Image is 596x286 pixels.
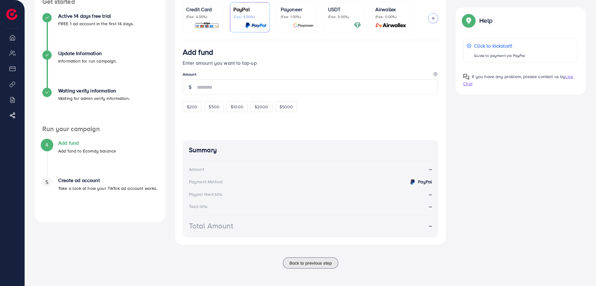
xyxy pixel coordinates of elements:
span: 5 [45,179,48,186]
h3: Add fund [183,48,213,57]
img: card [373,22,408,29]
div: Payment Method [189,179,223,185]
li: Add fund [35,140,165,177]
p: Take a look at how your TikTok ad account works. [58,185,157,192]
button: Back to previous step [283,257,338,269]
img: card [354,22,361,29]
img: card [245,22,266,29]
p: Credit Card [186,6,219,13]
strong: -- [429,222,432,229]
h4: Create ad account [58,177,157,183]
h4: Add fund [58,140,116,146]
p: PayPal [233,6,266,13]
p: (Fee: 4.00%) [186,14,219,19]
p: Waiting for admin verify information. [58,95,130,102]
h4: Run your campaign [35,125,165,133]
span: $1000 [231,104,243,110]
h4: Summary [189,146,432,154]
h4: Update Information [58,50,117,56]
p: Click to kickstart! [474,42,525,49]
div: Tax [189,203,209,209]
h4: Active 14 days free trial [58,13,134,19]
small: (4.50%) [210,192,222,197]
img: logo [6,9,17,20]
img: card [195,22,219,29]
p: FREE 1 ad account in the first 14 days. [58,20,134,27]
span: $500 [209,104,219,110]
p: Enter amount you want to top-up [183,59,439,67]
p: USDT [328,6,361,13]
h4: Waiting verify information [58,88,130,94]
p: Help [479,17,492,24]
strong: -- [429,191,432,198]
p: (Fee: 4.50%) [233,14,266,19]
p: Airwallex [375,6,408,13]
span: 4 [45,141,48,148]
p: (Fee: 1.00%) [281,14,314,19]
small: (3.00%) [195,204,207,209]
p: Information for run campaign. [58,57,117,65]
span: $5000 [279,104,293,110]
li: Waiting verify information [35,88,165,125]
img: Popup guide [463,74,469,80]
span: $200 [187,104,198,110]
strong: PayPal [418,179,432,185]
div: Amount [189,166,204,172]
iframe: Chat [570,258,591,281]
strong: -- [429,166,432,173]
p: Add fund to Ecomdy balance [58,147,116,155]
legend: Amount [183,72,439,79]
div: Paypal fee [189,191,224,197]
li: Create ad account [35,177,165,215]
p: (Fee: 0.00%) [375,14,408,19]
p: Payoneer [281,6,314,13]
div: Total Amount [189,220,233,231]
span: If you have any problem, please contact us by [472,73,565,80]
img: credit [409,178,416,186]
strong: -- [429,203,432,210]
li: Update Information [35,50,165,88]
p: Guide to payment via PayPal [474,52,525,59]
img: card [293,22,314,29]
span: $2000 [255,104,268,110]
li: Active 14 days free trial [35,13,165,50]
span: Back to previous step [289,260,332,266]
p: (Fee: 0.00%) [328,14,361,19]
img: Popup guide [463,15,474,26]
